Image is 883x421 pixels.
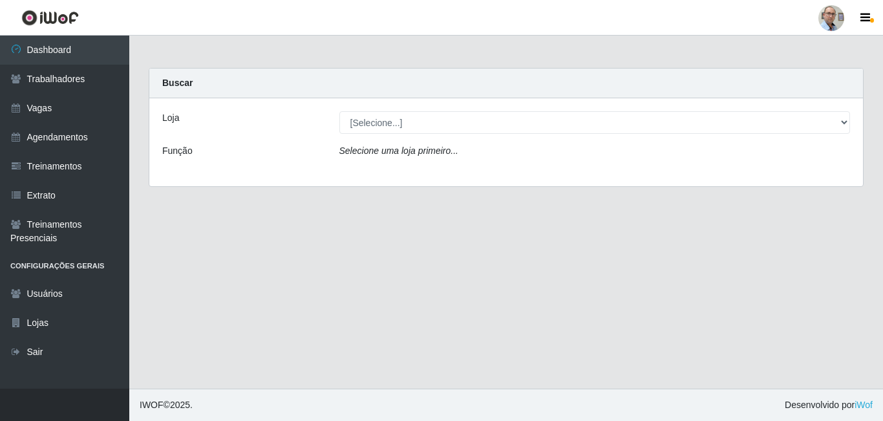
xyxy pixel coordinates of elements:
label: Loja [162,111,179,125]
strong: Buscar [162,78,193,88]
i: Selecione uma loja primeiro... [339,146,458,156]
span: © 2025 . [140,398,193,412]
a: iWof [855,400,873,410]
label: Função [162,144,193,158]
span: IWOF [140,400,164,410]
span: Desenvolvido por [785,398,873,412]
img: CoreUI Logo [21,10,79,26]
